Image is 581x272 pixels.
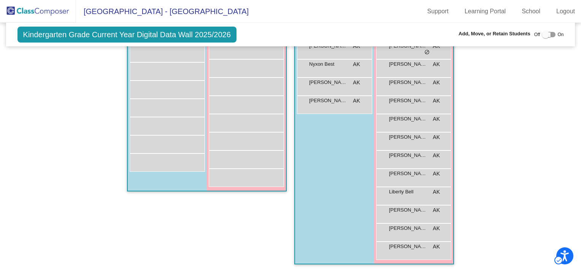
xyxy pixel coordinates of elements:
[17,27,237,43] span: Kindergarten Grade Current Year Digital Data Wall 2025/2026
[389,225,427,232] span: [PERSON_NAME]
[389,79,427,86] span: [PERSON_NAME]
[421,5,581,17] div: Page Menu
[389,243,427,250] span: [PERSON_NAME]
[389,60,427,68] span: [PERSON_NAME]
[424,49,430,55] span: do_not_disturb_alt
[389,152,427,159] span: [PERSON_NAME]
[389,170,427,177] span: [PERSON_NAME]
[353,79,360,87] span: AK
[389,133,427,141] span: [PERSON_NAME]
[550,5,581,17] a: Logout
[516,5,546,17] a: School
[433,170,440,178] span: AK
[309,60,347,68] span: Nyxon Best
[534,31,540,38] span: Off
[459,30,530,38] span: Add, Move, or Retain Students
[353,60,360,68] span: AK
[433,115,440,123] span: AK
[433,79,440,87] span: AK
[433,60,440,68] span: AK
[557,31,564,38] span: On
[433,225,440,232] span: AK
[433,188,440,196] span: AK
[389,115,427,123] span: [PERSON_NAME]
[433,133,440,141] span: AK
[421,5,455,17] a: Support
[433,152,440,160] span: AK
[433,206,440,214] span: AK
[309,79,347,86] span: [PERSON_NAME]
[433,97,440,105] span: AK
[76,5,249,17] span: [GEOGRAPHIC_DATA] - [GEOGRAPHIC_DATA]
[389,206,427,214] span: [PERSON_NAME]
[309,97,347,104] span: [PERSON_NAME]
[353,97,360,105] span: AK
[459,5,512,17] a: Learning Portal
[389,97,427,104] span: [PERSON_NAME]
[433,243,440,251] span: AK
[389,188,427,196] span: Liberty Bell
